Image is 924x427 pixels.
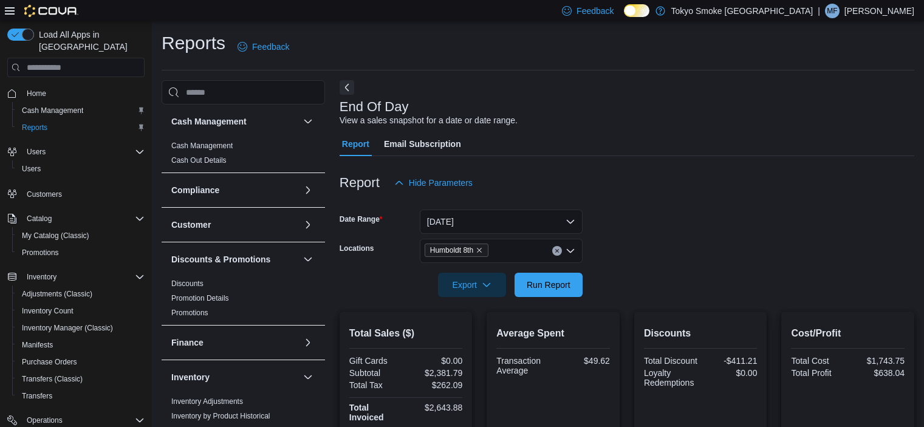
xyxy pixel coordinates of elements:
[17,304,145,318] span: Inventory Count
[301,183,315,197] button: Compliance
[409,177,473,189] span: Hide Parameters
[17,338,145,352] span: Manifests
[22,186,145,201] span: Customers
[27,272,56,282] span: Inventory
[438,273,506,297] button: Export
[340,80,354,95] button: Next
[171,294,229,302] a: Promotion Details
[171,219,211,231] h3: Customer
[408,403,462,412] div: $2,643.88
[17,287,145,301] span: Adjustments (Classic)
[162,138,325,173] div: Cash Management
[22,231,89,241] span: My Catalog (Classic)
[2,84,149,102] button: Home
[17,287,97,301] a: Adjustments (Classic)
[791,326,905,341] h2: Cost/Profit
[22,306,74,316] span: Inventory Count
[556,356,610,366] div: $49.62
[171,253,298,265] button: Discounts & Promotions
[2,268,149,285] button: Inventory
[17,355,145,369] span: Purchase Orders
[34,29,145,53] span: Load All Apps in [GEOGRAPHIC_DATA]
[22,211,145,226] span: Catalog
[22,123,47,132] span: Reports
[22,357,77,367] span: Purchase Orders
[22,211,56,226] button: Catalog
[171,253,270,265] h3: Discounts & Promotions
[420,210,583,234] button: [DATE]
[22,145,145,159] span: Users
[22,289,92,299] span: Adjustments (Classic)
[17,162,46,176] a: Users
[17,321,118,335] a: Inventory Manager (Classic)
[12,371,149,388] button: Transfers (Classic)
[22,187,67,202] a: Customers
[12,319,149,336] button: Inventory Manager (Classic)
[22,270,61,284] button: Inventory
[171,309,208,317] a: Promotions
[171,336,204,349] h3: Finance
[12,388,149,405] button: Transfers
[515,273,583,297] button: Run Report
[301,217,315,232] button: Customer
[12,160,149,177] button: Users
[301,252,315,267] button: Discounts & Promotions
[17,321,145,335] span: Inventory Manager (Classic)
[17,355,82,369] a: Purchase Orders
[12,244,149,261] button: Promotions
[171,142,233,150] a: Cash Management
[12,336,149,354] button: Manifests
[22,145,50,159] button: Users
[233,35,294,59] a: Feedback
[171,184,298,196] button: Compliance
[340,176,380,190] h3: Report
[791,368,845,378] div: Total Profit
[552,246,562,256] button: Clear input
[171,279,204,288] a: Discounts
[342,132,369,156] span: Report
[17,228,145,243] span: My Catalog (Classic)
[17,162,145,176] span: Users
[17,389,145,403] span: Transfers
[162,276,325,325] div: Discounts & Promotions
[22,270,145,284] span: Inventory
[2,143,149,160] button: Users
[340,244,374,253] label: Locations
[162,31,225,55] h1: Reports
[17,245,145,260] span: Promotions
[171,141,233,151] span: Cash Management
[825,4,840,18] div: Mike Fortin
[27,147,46,157] span: Users
[171,115,298,128] button: Cash Management
[624,4,649,17] input: Dark Mode
[252,41,289,53] span: Feedback
[644,326,758,341] h2: Discounts
[384,132,461,156] span: Email Subscription
[12,227,149,244] button: My Catalog (Classic)
[496,356,550,375] div: Transaction Average
[389,171,477,195] button: Hide Parameters
[27,190,62,199] span: Customers
[22,106,83,115] span: Cash Management
[22,86,51,101] a: Home
[171,397,243,406] a: Inventory Adjustments
[171,155,227,165] span: Cash Out Details
[2,210,149,227] button: Catalog
[476,247,483,254] button: Remove Humboldt 8th from selection in this group
[408,380,462,390] div: $262.09
[22,340,53,350] span: Manifests
[566,246,575,256] button: Open list of options
[22,86,145,101] span: Home
[12,119,149,136] button: Reports
[349,356,403,366] div: Gift Cards
[408,356,462,366] div: $0.00
[703,368,757,378] div: $0.00
[27,89,46,98] span: Home
[340,214,383,224] label: Date Range
[17,372,145,386] span: Transfers (Classic)
[22,323,113,333] span: Inventory Manager (Classic)
[27,214,52,224] span: Catalog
